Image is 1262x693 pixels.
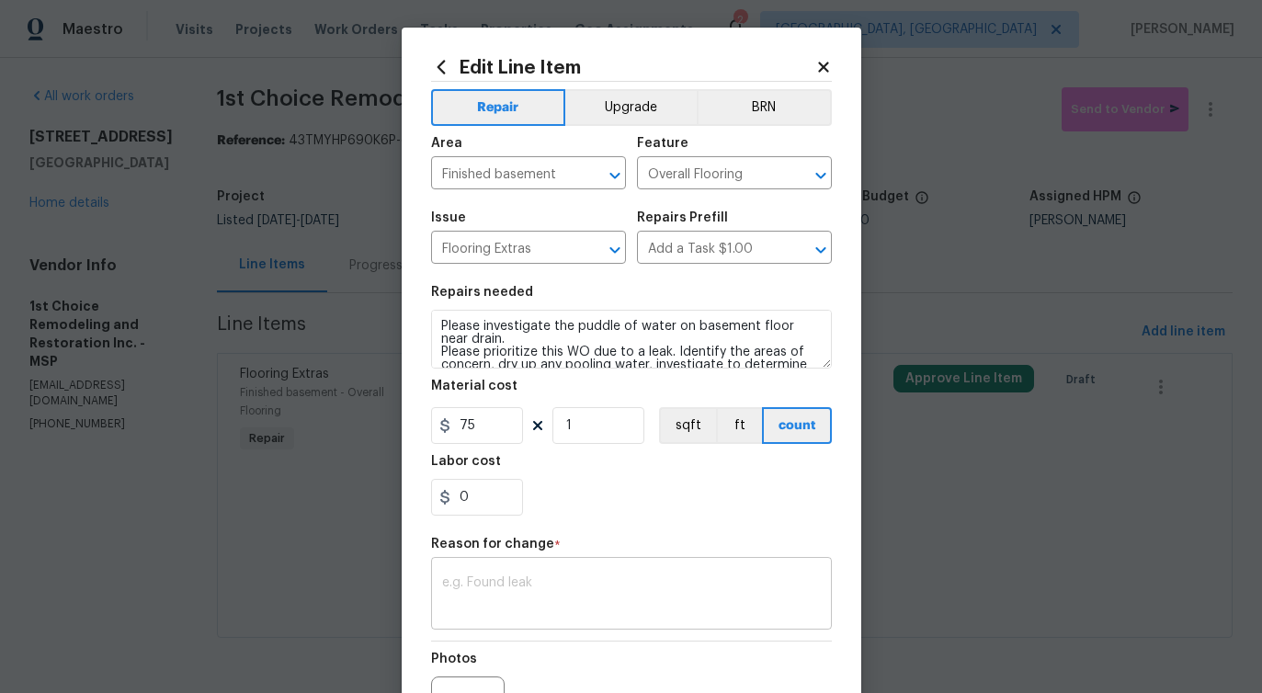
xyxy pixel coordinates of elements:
h5: Issue [431,211,466,224]
h2: Edit Line Item [431,57,815,77]
h5: Area [431,137,462,150]
textarea: Please investigate the puddle of water on basement floor near drain. Please prioritize this WO du... [431,310,832,369]
h5: Reason for change [431,538,554,551]
button: Upgrade [565,89,697,126]
h5: Photos [431,653,477,665]
button: Open [602,237,628,263]
h5: Feature [637,137,688,150]
button: Repair [431,89,566,126]
h5: Labor cost [431,455,501,468]
button: BRN [697,89,832,126]
button: Open [808,237,834,263]
h5: Repairs Prefill [637,211,728,224]
button: Open [808,163,834,188]
h5: Repairs needed [431,286,533,299]
button: ft [716,407,762,444]
h5: Material cost [431,380,517,392]
button: sqft [659,407,716,444]
button: Open [602,163,628,188]
button: count [762,407,832,444]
